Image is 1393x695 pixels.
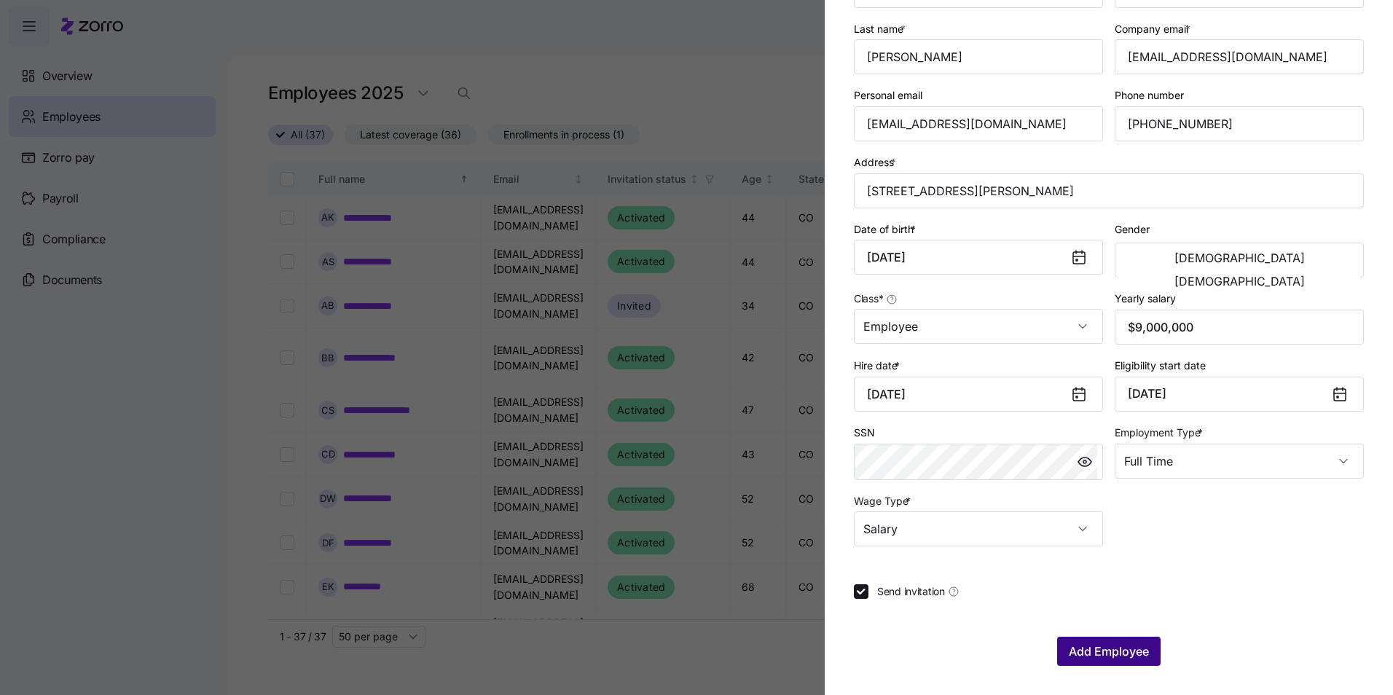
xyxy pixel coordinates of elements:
input: MM/DD/YYYY [854,240,1103,275]
span: [DEMOGRAPHIC_DATA] [1174,275,1305,287]
input: Select employment type [1115,444,1364,479]
input: Last name [854,39,1103,74]
label: Address [854,154,899,170]
label: Last name [854,21,909,37]
input: Yearly salary [1115,310,1364,345]
input: Personal email [854,106,1103,141]
label: Yearly salary [1115,291,1176,307]
span: [DEMOGRAPHIC_DATA] [1174,252,1305,264]
label: Phone number [1115,87,1184,103]
label: Gender [1115,221,1150,237]
button: [DATE] [1115,377,1364,412]
input: Address [854,173,1364,208]
label: Hire date [854,358,903,374]
label: Personal email [854,87,922,103]
label: Wage Type [854,493,914,509]
label: Company email [1115,21,1193,37]
input: MM/DD/YYYY [854,377,1103,412]
input: Company email [1115,39,1364,74]
button: Add Employee [1057,637,1161,666]
span: Class * [854,291,883,306]
span: Send invitation [877,584,945,599]
input: Phone number [1115,106,1364,141]
span: Add Employee [1069,643,1149,660]
input: Select wage type [854,511,1103,546]
label: Eligibility start date [1115,358,1206,374]
label: Employment Type [1115,425,1206,441]
label: Date of birth [854,221,919,237]
input: Class [854,309,1103,344]
label: SSN [854,425,875,441]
